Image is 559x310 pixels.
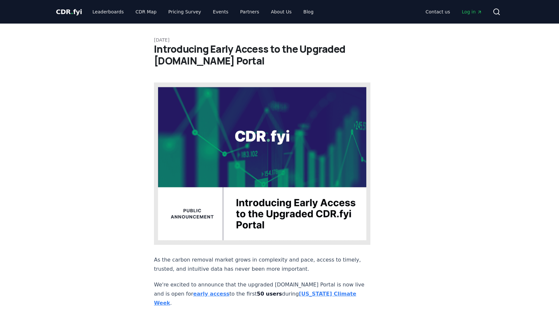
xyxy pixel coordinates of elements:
[257,291,282,297] strong: 50 users
[420,6,487,18] nav: Main
[56,8,82,16] span: CDR fyi
[193,291,229,297] a: early access
[457,6,487,18] a: Log in
[266,6,297,18] a: About Us
[154,255,370,274] p: As the carbon removal market grows in complexity and pace, access to timely, trusted, and intuiti...
[163,6,206,18] a: Pricing Survey
[154,291,356,306] a: [US_STATE] Climate Week
[71,8,73,16] span: .
[298,6,319,18] a: Blog
[130,6,162,18] a: CDR Map
[56,7,82,16] a: CDR.fyi
[154,280,370,308] p: We're excited to announce that the upgraded [DOMAIN_NAME] Portal is now live and is open for to t...
[235,6,264,18] a: Partners
[154,82,370,245] img: blog post image
[208,6,233,18] a: Events
[87,6,129,18] a: Leaderboards
[87,6,319,18] nav: Main
[420,6,455,18] a: Contact us
[462,9,482,15] span: Log in
[154,43,405,67] h1: Introducing Early Access to the Upgraded [DOMAIN_NAME] Portal
[154,37,405,43] p: [DATE]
